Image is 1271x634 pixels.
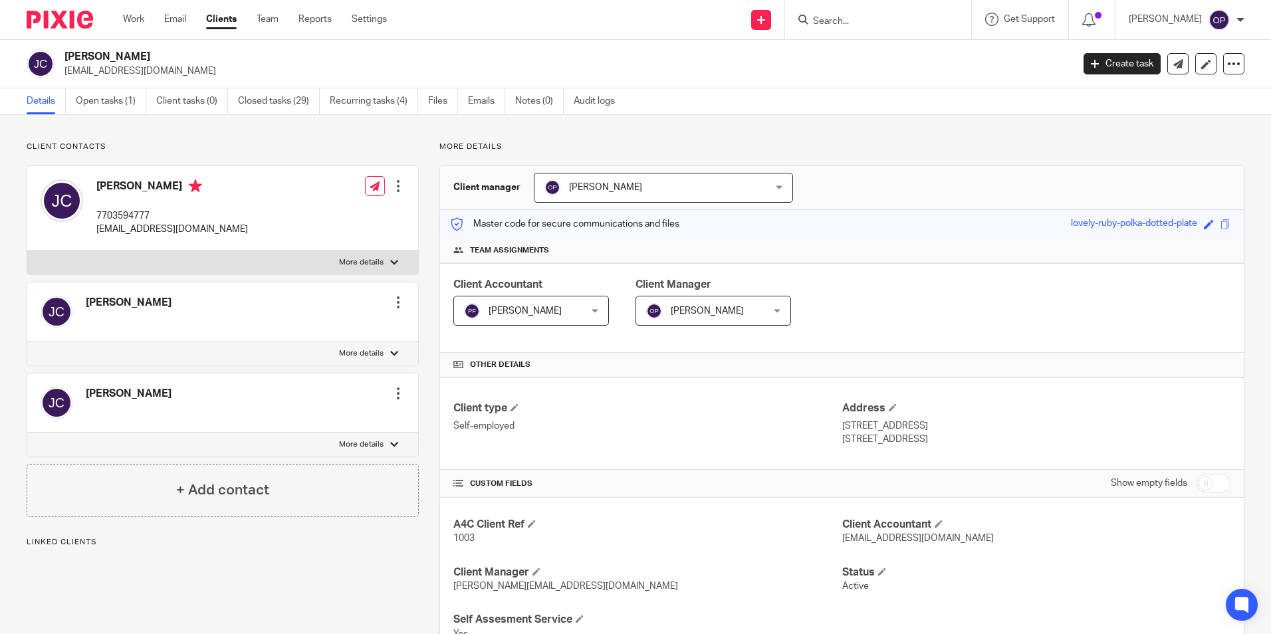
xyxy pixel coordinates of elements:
[842,401,1230,415] h4: Address
[464,303,480,319] img: svg%3E
[574,88,625,114] a: Audit logs
[453,181,520,194] h3: Client manager
[330,88,418,114] a: Recurring tasks (4)
[257,13,279,26] a: Team
[812,16,931,28] input: Search
[453,566,842,580] h4: Client Manager
[453,581,678,591] span: [PERSON_NAME][EMAIL_ADDRESS][DOMAIN_NAME]
[453,478,842,489] h4: CUSTOM FIELDS
[76,88,146,114] a: Open tasks (1)
[453,401,842,415] h4: Client type
[86,296,172,310] h4: [PERSON_NAME]
[671,306,744,316] span: [PERSON_NAME]
[339,348,384,359] p: More details
[1084,53,1161,74] a: Create task
[450,217,679,231] p: Master code for secure communications and files
[41,387,72,419] img: svg%3E
[544,179,560,195] img: svg%3E
[1004,15,1055,24] span: Get Support
[41,179,83,222] img: svg%3E
[489,306,562,316] span: [PERSON_NAME]
[635,279,711,290] span: Client Manager
[1071,217,1197,232] div: lovely-ruby-polka-dotted-plate
[164,13,186,26] a: Email
[206,13,237,26] a: Clients
[439,142,1244,152] p: More details
[842,581,869,591] span: Active
[339,257,384,268] p: More details
[428,88,458,114] a: Files
[470,360,530,370] span: Other details
[41,296,72,328] img: svg%3E
[27,537,419,548] p: Linked clients
[1111,476,1187,490] label: Show empty fields
[96,209,248,223] p: 7703594777
[453,279,542,290] span: Client Accountant
[64,64,1064,78] p: [EMAIL_ADDRESS][DOMAIN_NAME]
[27,50,55,78] img: svg%3E
[515,88,564,114] a: Notes (0)
[1209,9,1230,31] img: svg%3E
[453,534,475,543] span: 1003
[842,534,994,543] span: [EMAIL_ADDRESS][DOMAIN_NAME]
[646,303,662,319] img: svg%3E
[176,480,269,500] h4: + Add contact
[339,439,384,450] p: More details
[156,88,228,114] a: Client tasks (0)
[238,88,320,114] a: Closed tasks (29)
[842,518,1230,532] h4: Client Accountant
[569,183,642,192] span: [PERSON_NAME]
[298,13,332,26] a: Reports
[27,142,419,152] p: Client contacts
[453,419,842,433] p: Self-employed
[1129,13,1202,26] p: [PERSON_NAME]
[453,518,842,532] h4: A4C Client Ref
[352,13,387,26] a: Settings
[86,387,172,401] h4: [PERSON_NAME]
[842,419,1230,433] p: [STREET_ADDRESS]
[96,179,248,196] h4: [PERSON_NAME]
[468,88,505,114] a: Emails
[453,613,842,627] h4: Self Assesment Service
[842,566,1230,580] h4: Status
[27,11,93,29] img: Pixie
[96,223,248,236] p: [EMAIL_ADDRESS][DOMAIN_NAME]
[842,433,1230,446] p: [STREET_ADDRESS]
[470,245,549,256] span: Team assignments
[189,179,202,193] i: Primary
[64,50,864,64] h2: [PERSON_NAME]
[123,13,144,26] a: Work
[27,88,66,114] a: Details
